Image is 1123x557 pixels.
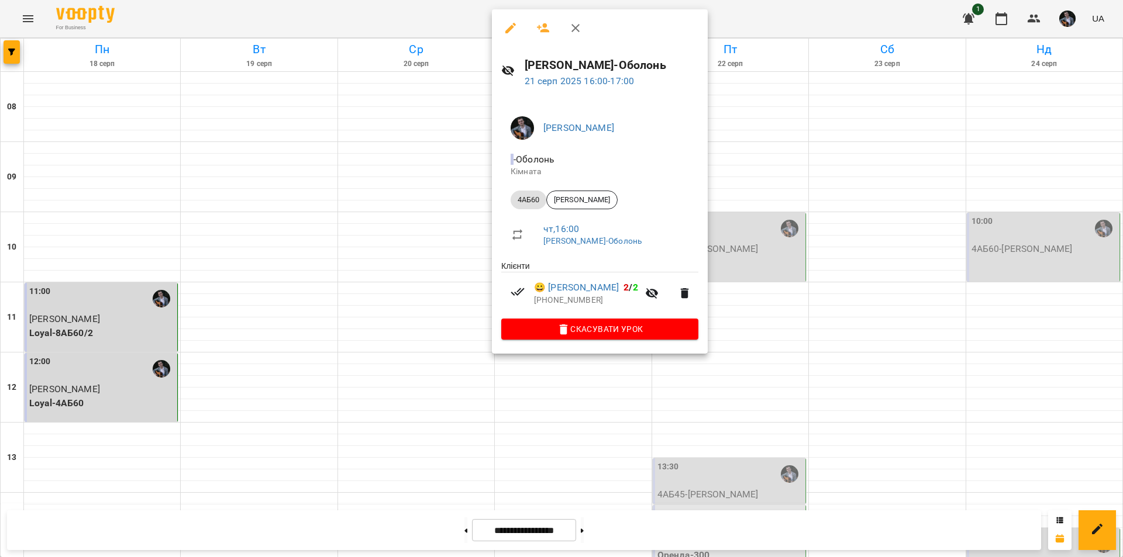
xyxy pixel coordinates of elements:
[525,75,635,87] a: 21 серп 2025 16:00-17:00
[501,319,698,340] button: Скасувати Урок
[511,166,689,178] p: Кімната
[546,191,618,209] div: [PERSON_NAME]
[511,195,546,205] span: 4АБ60
[543,223,579,234] a: чт , 16:00
[511,116,534,140] img: d409717b2cc07cfe90b90e756120502c.jpg
[525,56,699,74] h6: [PERSON_NAME]-Оболонь
[623,282,629,293] span: 2
[534,295,638,306] p: [PHONE_NUMBER]
[633,282,638,293] span: 2
[511,285,525,299] svg: Візит сплачено
[534,281,619,295] a: 😀 [PERSON_NAME]
[623,282,638,293] b: /
[501,260,698,319] ul: Клієнти
[543,122,614,133] a: [PERSON_NAME]
[511,322,689,336] span: Скасувати Урок
[511,154,557,165] span: - Оболонь
[547,195,617,205] span: [PERSON_NAME]
[543,236,642,245] a: [PERSON_NAME]-Оболонь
